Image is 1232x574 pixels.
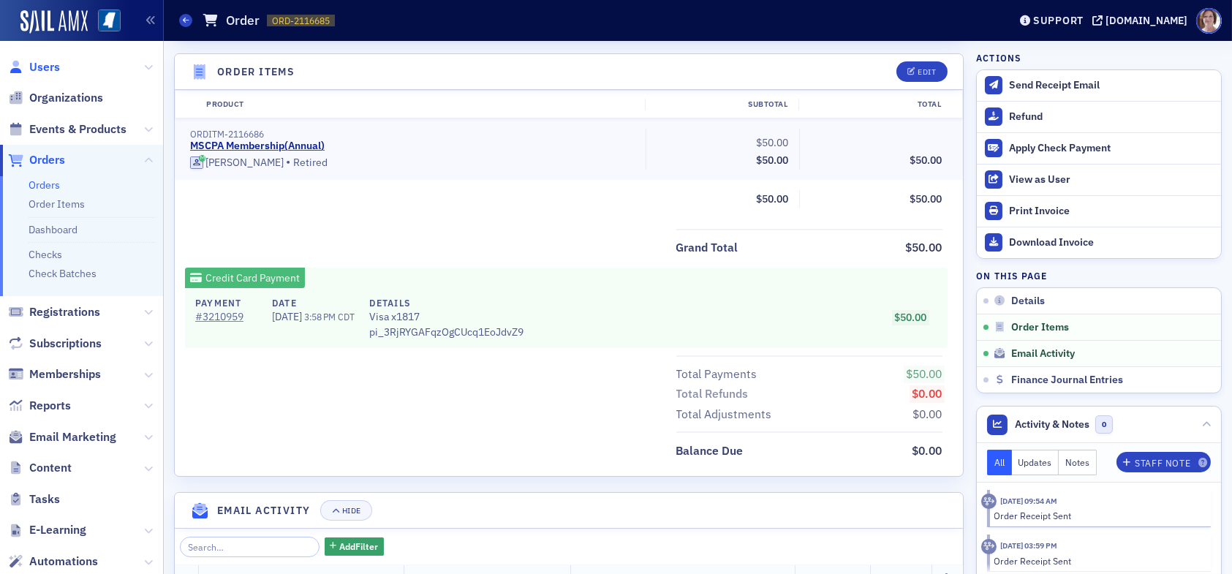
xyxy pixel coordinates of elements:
[994,509,1201,522] div: Order Receipt Sent
[1059,450,1097,475] button: Notes
[1011,347,1075,360] span: Email Activity
[910,192,942,205] span: $50.00
[1011,321,1069,334] span: Order Items
[287,155,291,170] span: •
[369,296,524,340] div: pi_3RjRYGAFqzOgCUcq1EoJdvZ9
[676,385,754,403] span: Total Refunds
[913,407,942,421] span: $0.00
[339,540,378,553] span: Add Filter
[976,51,1021,64] h4: Actions
[977,101,1221,132] button: Refund
[1095,415,1114,434] span: 0
[336,311,355,322] span: CDT
[29,223,78,236] a: Dashboard
[895,311,927,324] span: $50.00
[8,460,72,476] a: Content
[195,296,257,309] h4: Payment
[29,178,60,192] a: Orders
[757,136,789,149] span: $50.00
[1009,173,1214,186] div: View as User
[910,154,942,167] span: $50.00
[645,99,798,110] div: Subtotal
[912,443,942,458] span: $0.00
[29,522,86,538] span: E-Learning
[1009,110,1214,124] div: Refund
[8,152,65,168] a: Orders
[1009,236,1214,249] div: Download Invoice
[8,398,71,414] a: Reports
[918,68,936,76] div: Edit
[676,442,744,460] div: Balance Due
[676,239,738,257] div: Grand Total
[1012,450,1059,475] button: Updates
[342,507,361,515] div: Hide
[1009,205,1214,218] div: Print Invoice
[369,296,524,309] h4: Details
[981,494,997,509] div: Activity
[676,239,744,257] span: Grand Total
[304,311,336,322] span: 3:58 PM
[20,10,88,34] img: SailAMX
[994,554,1201,567] div: Order Receipt Sent
[676,366,757,383] div: Total Payments
[757,192,789,205] span: $50.00
[8,336,102,352] a: Subscriptions
[272,296,354,309] h4: Date
[272,310,304,323] span: [DATE]
[98,10,121,32] img: SailAMX
[1011,295,1045,308] span: Details
[976,269,1222,282] h4: On this page
[29,59,60,75] span: Users
[912,386,942,401] span: $0.00
[190,155,635,170] div: Retired
[676,366,763,383] span: Total Payments
[676,406,777,423] span: Total Adjustments
[369,309,524,325] span: Visa x1817
[185,268,305,288] div: Credit Card Payment
[8,554,98,570] a: Automations
[8,522,86,538] a: E-Learning
[977,132,1221,164] button: Apply Check Payment
[1000,540,1057,551] time: 7/10/2025 03:59 PM
[8,429,116,445] a: Email Marketing
[906,240,942,254] span: $50.00
[217,503,311,518] h4: Email Activity
[1016,417,1090,432] span: Activity & Notes
[977,195,1221,227] a: Print Invoice
[29,491,60,507] span: Tasks
[29,90,103,106] span: Organizations
[272,15,330,27] span: ORD-2116685
[977,70,1221,101] button: Send Receipt Email
[325,537,385,556] button: AddFilter
[757,154,789,167] span: $50.00
[190,129,635,140] div: ORDITM-2116686
[1033,14,1084,27] div: Support
[190,140,325,153] a: MSCPA Membership(Annual)
[8,59,60,75] a: Users
[987,450,1012,475] button: All
[29,304,100,320] span: Registrations
[1106,14,1187,27] div: [DOMAIN_NAME]
[29,366,101,382] span: Memberships
[798,99,952,110] div: Total
[1009,79,1214,92] div: Send Receipt Email
[977,164,1221,195] button: View as User
[180,537,320,557] input: Search…
[190,156,284,170] a: [PERSON_NAME]
[1000,496,1057,506] time: 8/21/2025 09:54 AM
[1196,8,1222,34] span: Profile
[29,398,71,414] span: Reports
[29,460,72,476] span: Content
[8,491,60,507] a: Tasks
[676,442,749,460] span: Balance Due
[1116,452,1211,472] button: Staff Note
[1135,459,1190,467] div: Staff Note
[981,539,997,554] div: Activity
[977,227,1221,258] a: Download Invoice
[29,336,102,352] span: Subscriptions
[29,554,98,570] span: Automations
[195,309,257,325] a: #3210959
[1092,15,1193,26] button: [DOMAIN_NAME]
[29,121,126,137] span: Events & Products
